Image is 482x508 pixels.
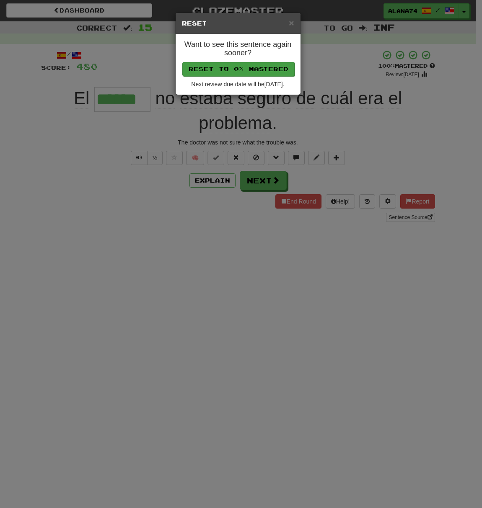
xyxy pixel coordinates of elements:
[182,62,295,76] button: Reset to 0% Mastered
[182,80,294,88] div: Next review due date will be [DATE] .
[182,19,294,28] h5: Reset
[289,18,294,28] span: ×
[182,41,294,57] h4: Want to see this sentence again sooner?
[289,18,294,27] button: Close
